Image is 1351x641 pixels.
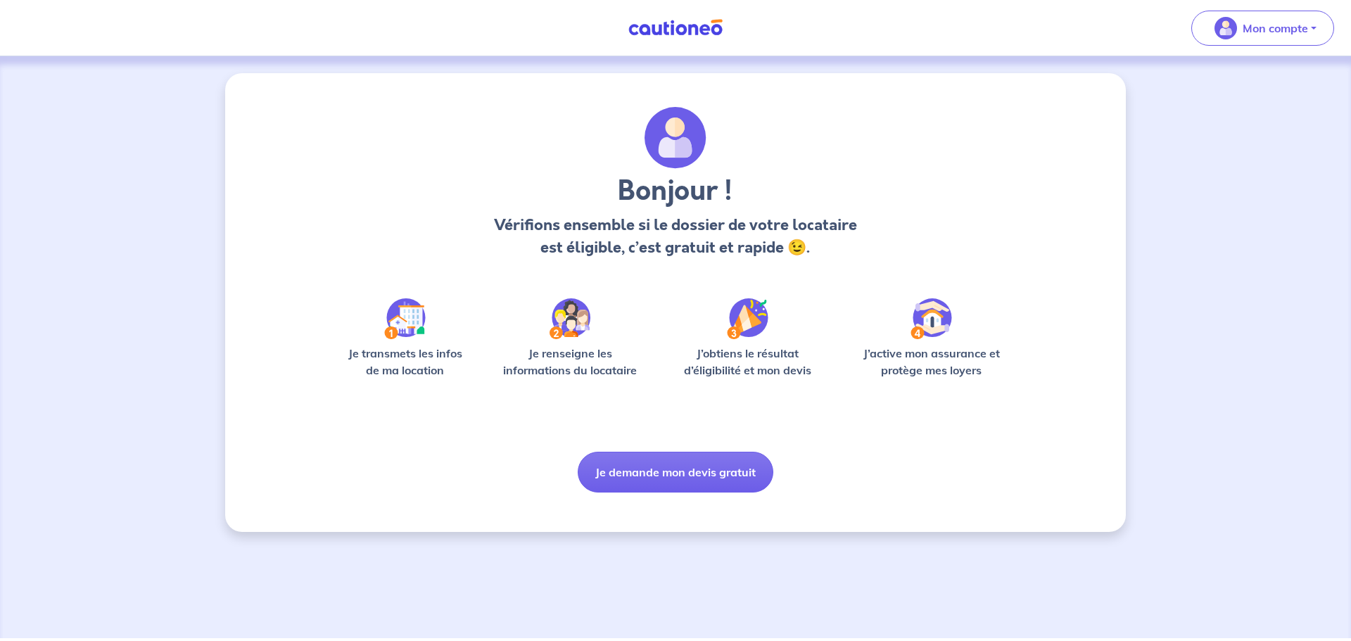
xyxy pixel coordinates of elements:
p: Je transmets les infos de ma location [338,345,472,379]
p: Mon compte [1243,20,1308,37]
button: Je demande mon devis gratuit [578,452,773,493]
img: Cautioneo [623,19,728,37]
img: illu_account_valid_menu.svg [1214,17,1237,39]
p: Je renseigne les informations du locataire [495,345,646,379]
p: J’obtiens le résultat d’éligibilité et mon devis [668,345,827,379]
h3: Bonjour ! [490,174,861,208]
img: /static/90a569abe86eec82015bcaae536bd8e6/Step-1.svg [384,298,426,339]
img: /static/f3e743aab9439237c3e2196e4328bba9/Step-3.svg [727,298,768,339]
img: /static/bfff1cf634d835d9112899e6a3df1a5d/Step-4.svg [911,298,952,339]
img: archivate [645,107,706,169]
img: /static/c0a346edaed446bb123850d2d04ad552/Step-2.svg [550,298,590,339]
p: Vérifions ensemble si le dossier de votre locataire est éligible, c’est gratuit et rapide 😉. [490,214,861,259]
button: illu_account_valid_menu.svgMon compte [1191,11,1334,46]
p: J’active mon assurance et protège mes loyers [849,345,1013,379]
